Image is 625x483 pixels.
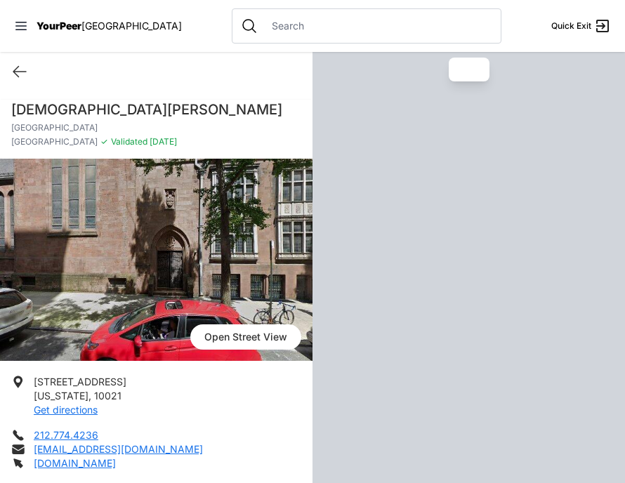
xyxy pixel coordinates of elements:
[100,136,108,147] span: ✓
[34,376,126,388] span: [STREET_ADDRESS]
[11,136,98,147] span: [GEOGRAPHIC_DATA]
[37,20,81,32] span: YourPeer
[190,324,301,350] span: Open Street View
[94,390,121,402] span: 10021
[11,122,301,133] p: [GEOGRAPHIC_DATA]
[11,100,301,119] h1: [DEMOGRAPHIC_DATA][PERSON_NAME]
[37,22,182,30] a: YourPeer[GEOGRAPHIC_DATA]
[88,390,91,402] span: ,
[81,20,182,32] span: [GEOGRAPHIC_DATA]
[551,18,611,34] a: Quick Exit
[263,19,492,33] input: Search
[34,390,88,402] span: [US_STATE]
[147,136,177,147] span: [DATE]
[34,443,203,455] a: [EMAIL_ADDRESS][DOMAIN_NAME]
[34,404,98,416] a: Get directions
[34,429,98,441] a: 212.774.4236
[34,457,116,469] a: [DOMAIN_NAME]
[111,136,147,147] span: Validated
[551,20,591,32] span: Quick Exit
